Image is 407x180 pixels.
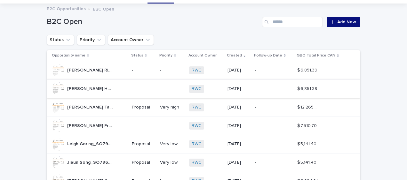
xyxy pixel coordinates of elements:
p: - [160,68,184,73]
p: Jieun Song_SO7969A_2025-08-08 [67,159,114,165]
p: QBO Total Price CAN [297,52,335,59]
p: Created [227,52,242,59]
p: - [255,68,292,73]
p: - [255,86,292,92]
a: RWC [192,68,202,73]
p: Priority [159,52,172,59]
a: RWC [192,86,202,92]
p: - [255,141,292,147]
p: B2C Open [93,5,114,12]
p: Proposal [132,141,155,147]
p: Account Owner [188,52,217,59]
p: [DATE] [227,105,249,110]
p: - [255,123,292,129]
p: Rodney Rivers_SO7972A_2025-08-12 [67,66,114,73]
p: - [132,86,155,92]
p: $ 6,851.39 [297,66,319,73]
p: $ 12,265.44 [297,103,321,110]
p: - [132,68,155,73]
p: - [255,160,292,165]
p: $ 5,141.40 [297,140,318,147]
a: Add New [327,17,360,27]
p: $ 5,141.40 [297,159,318,165]
p: [DATE] [227,123,249,129]
tr: Jieun Song_SO7969A_[DATE]Jieun Song_SO7969A_[DATE] ProposalVery lowRWC [DATE]-$ 5,141.40$ 5,141.40 [47,154,360,172]
p: [DATE] [227,160,249,165]
p: Proposal [132,105,155,110]
p: - [160,123,184,129]
p: Stephanie Humble_SO7973A_2025-08-12 [67,85,114,92]
p: Very low [160,160,184,165]
p: [DATE] [227,86,249,92]
p: - [160,86,184,92]
a: RWC [192,123,202,129]
h1: B2C Open [47,17,259,26]
p: Opportunity name [52,52,85,59]
a: RWC [192,141,202,147]
button: Priority [77,35,105,45]
a: B2C Opportunities [47,5,86,12]
tr: [PERSON_NAME] Taylor_SO7971A_[DATE][PERSON_NAME] Taylor_SO7971A_[DATE] ProposalVery highRWC [DATE... [47,98,360,116]
p: Regina Taylor_SO7971A_2025-08-09 [67,103,114,110]
a: RWC [192,160,202,165]
tr: Leigh Goring_SO7968A_[DATE]Leigh Goring_SO7968A_[DATE] ProposalVery lowRWC [DATE]-$ 5,141.40$ 5,1... [47,135,360,154]
tr: [PERSON_NAME] Frattaroli_SO7967A_[DATE][PERSON_NAME] Frattaroli_SO7967A_[DATE] --RWC [DATE]-$ 7,5... [47,116,360,135]
p: Carmen Frattaroli_SO7967A_2025-08-08 [67,122,114,129]
p: [DATE] [227,68,249,73]
span: Add New [337,20,356,24]
p: Proposal [132,160,155,165]
a: RWC [192,105,202,110]
button: Account Owner [108,35,154,45]
p: - [255,105,292,110]
p: $ 6,851.39 [297,85,319,92]
p: $ 7,510.70 [297,122,318,129]
p: Follow-up Date [254,52,282,59]
p: Very low [160,141,184,147]
p: Very high [160,105,184,110]
p: [DATE] [227,141,249,147]
tr: [PERSON_NAME] Humble_SO7973A_[DATE][PERSON_NAME] Humble_SO7973A_[DATE] --RWC [DATE]-$ 6,851.39$ 6... [47,79,360,98]
button: Status [47,35,74,45]
tr: [PERSON_NAME] Rivers_SO7972A_[DATE][PERSON_NAME] Rivers_SO7972A_[DATE] --RWC [DATE]-$ 6,851.39$ 6... [47,61,360,80]
input: Search [262,17,323,27]
p: Status [131,52,143,59]
p: Leigh Goring_SO7968A_2025-08-08 [67,140,114,147]
p: - [132,123,155,129]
